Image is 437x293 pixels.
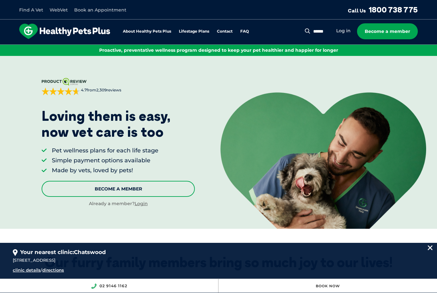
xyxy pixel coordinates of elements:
[13,267,41,273] a: clinic details
[52,166,158,174] li: Made by vets, loved by pets!
[135,201,148,206] a: Login
[13,249,18,256] img: location_pin.svg
[240,29,249,34] a: FAQ
[123,29,171,34] a: About Healthy Pets Plus
[13,267,260,274] div: /
[91,283,97,289] img: location_phone.svg
[13,257,424,264] div: [STREET_ADDRESS]
[74,249,106,255] span: Chatswood
[304,28,312,34] button: Search
[428,245,433,250] img: location_close.svg
[99,47,338,53] span: Proactive, preventative wellness program designed to keep your pet healthier and happier for longer
[81,88,87,92] strong: 4.7
[19,24,110,39] img: hpp-logo
[96,88,121,92] span: 2,309 reviews
[217,29,233,34] a: Contact
[13,243,424,257] div: Your nearest clinic:
[220,92,426,229] img: <p>Loving them is easy, <br /> now vet care is too</p>
[357,23,418,39] a: Become a member
[348,7,366,14] span: Call Us
[52,147,158,155] li: Pet wellness plans for each life stage
[336,28,351,34] a: Log in
[42,181,195,197] a: Become A Member
[348,5,418,14] a: Call Us1800 738 775
[52,157,158,165] li: Simple payment options available
[42,78,195,95] a: 4.7from2,309reviews
[50,7,68,13] a: WebVet
[42,267,64,273] a: directions
[74,7,126,13] a: Book an Appointment
[19,7,43,13] a: Find A Vet
[179,29,209,34] a: Lifestage Plans
[80,88,121,93] span: from
[42,88,80,95] div: 4.7 out of 5 stars
[316,284,340,288] a: Book Now
[99,283,127,288] a: 02 9146 1162
[42,108,171,140] p: Loving them is easy, now vet care is too
[42,201,195,207] div: Already a member?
